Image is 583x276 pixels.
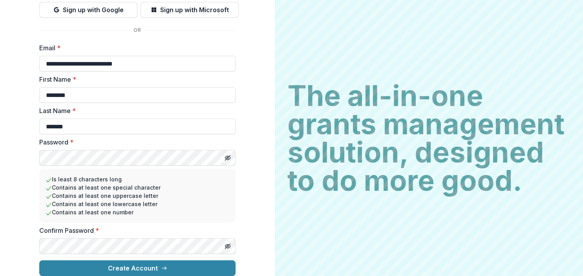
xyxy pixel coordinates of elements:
li: Contains at least one special character [46,183,229,192]
button: Create Account [39,260,236,276]
label: Password [39,137,231,147]
label: Last Name [39,106,231,115]
label: First Name [39,75,231,84]
button: Toggle password visibility [221,240,234,252]
button: Sign up with Microsoft [141,2,239,18]
li: Contains at least one uppercase letter [46,192,229,200]
li: Contains at least one number [46,208,229,216]
label: Email [39,43,231,53]
li: Contains at least one lowercase letter [46,200,229,208]
button: Sign up with Google [39,2,137,18]
label: Confirm Password [39,226,231,235]
li: Is least 8 characters long [46,175,229,183]
button: Toggle password visibility [221,152,234,164]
